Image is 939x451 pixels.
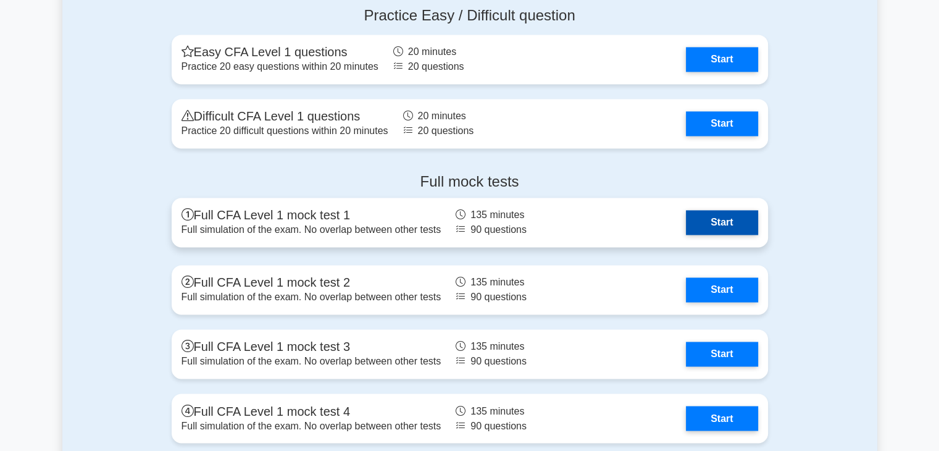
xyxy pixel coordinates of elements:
[686,47,757,72] a: Start
[686,342,757,366] a: Start
[686,406,757,431] a: Start
[686,277,757,302] a: Start
[686,111,757,136] a: Start
[172,173,768,191] h4: Full mock tests
[172,7,768,25] h4: Practice Easy / Difficult question
[686,210,757,235] a: Start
